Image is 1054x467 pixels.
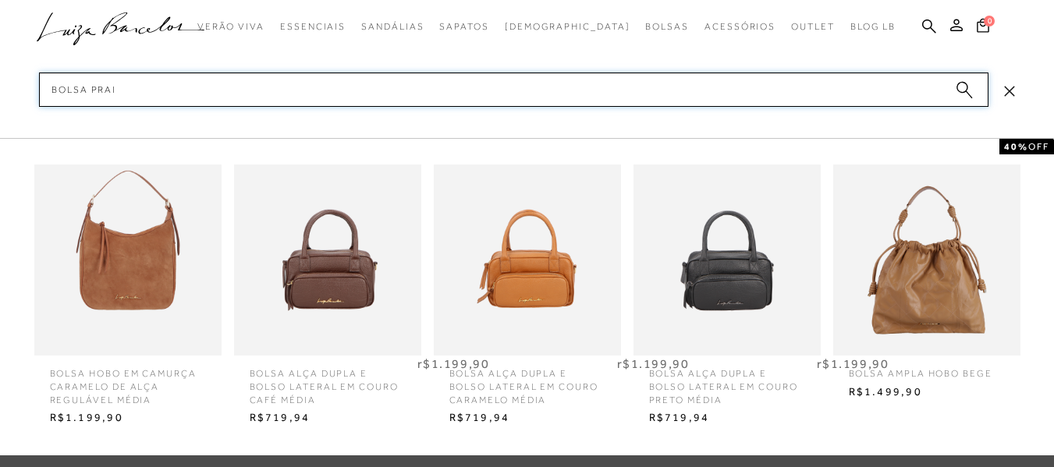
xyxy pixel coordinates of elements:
[645,12,689,41] a: categoryNavScreenReaderText
[637,406,817,430] span: R$719,94
[38,356,218,406] span: BOLSA HOBO EM CAMURÇA CARAMELO DE ALÇA REGULÁVEL MÉDIA
[39,73,988,107] input: Buscar.
[1028,141,1049,152] span: OFF
[791,21,835,32] span: Outlet
[230,165,425,430] a: BOLSA ALÇA DUPLA E BOLSO LATERAL EM COURO CAFÉ MÉDIA 40%OFF BOLSA ALÇA DUPLA E BOLSO LATERAL EM C...
[791,12,835,41] a: categoryNavScreenReaderText
[984,16,995,27] span: 0
[850,21,896,32] span: BLOG LB
[972,17,994,38] button: 0
[439,12,488,41] a: categoryNavScreenReaderText
[1004,141,1028,152] strong: 40%
[505,21,630,32] span: [DEMOGRAPHIC_DATA]
[837,356,1017,380] span: Bolsa ampla hobo bege
[38,406,218,430] span: R$1.199,90
[430,165,625,430] a: BOLSA ALÇA DUPLA E BOLSO LATERAL EM COURO CARAMELO MÉDIA 40%OFF BOLSA ALÇA DUPLA E BOLSO LATERAL ...
[434,137,621,383] img: BOLSA ALÇA DUPLA E BOLSO LATERAL EM COURO CARAMELO MÉDIA
[197,12,264,41] a: categoryNavScreenReaderText
[637,356,817,406] span: BOLSA ALÇA DUPLA E BOLSO LATERAL EM COURO PRETO MÉDIA
[280,12,346,41] a: categoryNavScreenReaderText
[280,21,346,32] span: Essenciais
[837,380,1017,404] span: R$1.499,90
[361,21,424,32] span: Sandálias
[645,21,689,32] span: Bolsas
[505,12,630,41] a: noSubCategoriesText
[438,406,617,430] span: R$719,94
[704,21,775,32] span: Acessórios
[704,12,775,41] a: categoryNavScreenReaderText
[238,406,417,430] span: R$719,94
[833,137,1020,383] img: Bolsa ampla hobo bege
[829,165,1024,403] a: Bolsa ampla hobo bege Bolsa ampla hobo bege R$1.499,90
[238,356,417,406] span: BOLSA ALÇA DUPLA E BOLSO LATERAL EM COURO CAFÉ MÉDIA
[850,12,896,41] a: BLOG LB
[630,165,825,430] a: BOLSA ALÇA DUPLA E BOLSO LATERAL EM COURO PRETO MÉDIA 40%OFF BOLSA ALÇA DUPLA E BOLSO LATERAL EM ...
[30,165,225,430] a: BOLSA HOBO EM CAMURÇA CARAMELO DE ALÇA REGULÁVEL MÉDIA BOLSA HOBO EM CAMURÇA CARAMELO DE ALÇA REG...
[34,137,222,383] img: BOLSA HOBO EM CAMURÇA CARAMELO DE ALÇA REGULÁVEL MÉDIA
[439,21,488,32] span: Sapatos
[361,12,424,41] a: categoryNavScreenReaderText
[438,356,617,406] span: BOLSA ALÇA DUPLA E BOLSO LATERAL EM COURO CARAMELO MÉDIA
[197,21,264,32] span: Verão Viva
[633,137,821,383] img: BOLSA ALÇA DUPLA E BOLSO LATERAL EM COURO PRETO MÉDIA
[234,137,421,383] img: BOLSA ALÇA DUPLA E BOLSO LATERAL EM COURO CAFÉ MÉDIA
